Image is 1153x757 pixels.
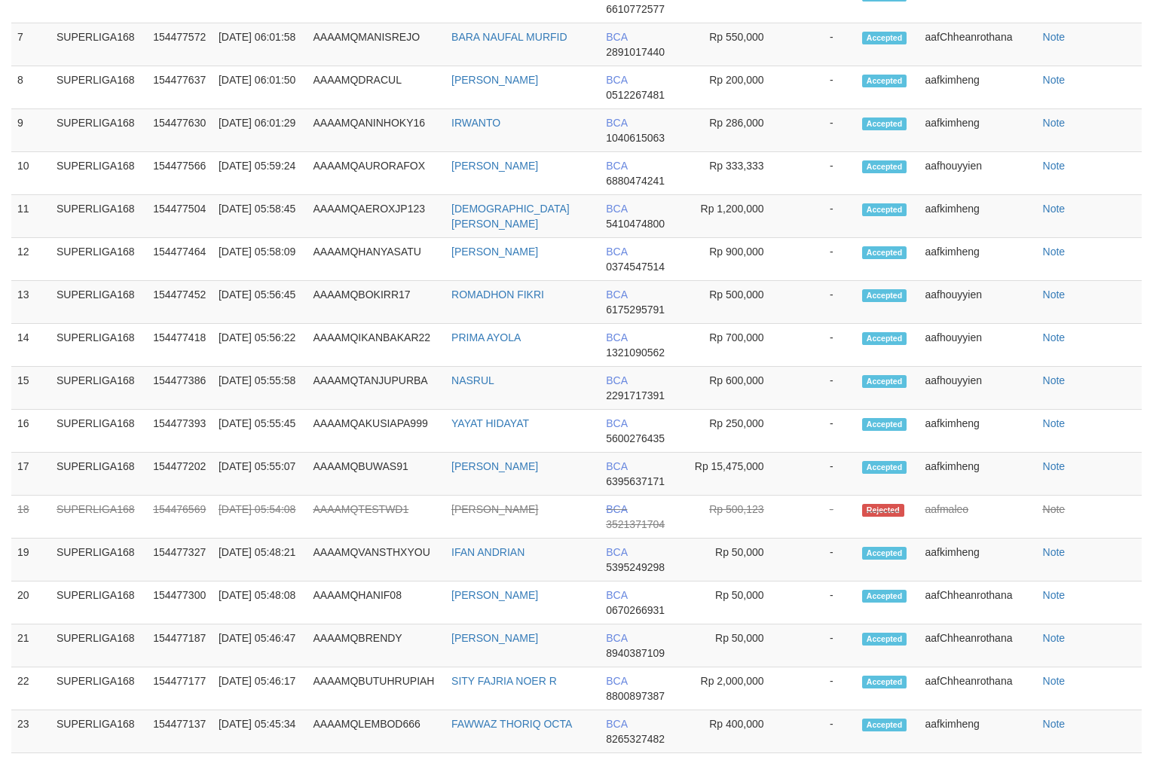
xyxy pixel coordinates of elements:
[147,23,213,66] td: 154477572
[787,624,856,667] td: -
[787,410,856,453] td: -
[606,288,627,301] span: BCA
[1043,288,1066,301] a: Note
[787,496,856,539] td: -
[213,66,307,109] td: [DATE] 06:01:50
[451,503,538,515] a: [PERSON_NAME]
[147,367,213,410] td: 154477386
[11,453,50,496] td: 17
[862,633,907,646] span: Accepted
[606,89,665,101] span: Copy 0512267481 to clipboard
[1043,117,1066,129] a: Note
[50,152,147,195] td: SUPERLIGA168
[147,453,213,496] td: 154477202
[606,175,665,187] span: Copy 6880474241 to clipboard
[147,496,213,539] td: 154476569
[11,23,50,66] td: 7
[687,667,786,710] td: Rp 2,000,000
[1043,160,1066,172] a: Note
[862,246,907,259] span: Accepted
[606,475,665,487] span: Copy 6395637171 to clipboard
[213,624,307,667] td: [DATE] 05:46:47
[687,109,786,152] td: Rp 286,000
[606,589,627,601] span: BCA
[11,367,50,410] td: 15
[147,539,213,581] td: 154477327
[787,238,856,281] td: -
[606,331,627,343] span: BCA
[1043,31,1066,43] a: Note
[11,410,50,453] td: 16
[50,410,147,453] td: SUPERLIGA168
[862,461,907,474] span: Accepted
[451,718,572,730] a: FAWWAZ THORIQ OCTA
[451,632,538,644] a: [PERSON_NAME]
[687,324,786,367] td: Rp 700,000
[606,417,627,429] span: BCA
[862,203,907,216] span: Accepted
[11,109,50,152] td: 9
[11,710,50,753] td: 23
[307,624,445,667] td: AAAAMQBRENDY
[213,281,307,324] td: [DATE] 05:56:45
[787,581,856,624] td: -
[307,410,445,453] td: AAAAMQAKUSIAPA999
[451,246,538,258] a: [PERSON_NAME]
[213,710,307,753] td: [DATE] 05:45:34
[606,132,665,144] span: Copy 1040615063 to clipboard
[687,581,786,624] td: Rp 50,000
[213,453,307,496] td: [DATE] 05:55:07
[919,410,1036,453] td: aafkimheng
[862,504,904,517] span: Rejected
[606,46,665,58] span: Copy 2891017440 to clipboard
[1043,503,1066,515] a: Note
[862,160,907,173] span: Accepted
[606,546,627,558] span: BCA
[1043,331,1066,343] a: Note
[787,195,856,238] td: -
[451,331,521,343] a: PRIMA AYOLA
[919,367,1036,410] td: aafhouyyien
[1043,203,1066,215] a: Note
[606,203,627,215] span: BCA
[50,238,147,281] td: SUPERLIGA168
[451,417,529,429] a: YAYAT HIDAYAT
[787,667,856,710] td: -
[307,710,445,753] td: AAAAMQLEMBOD666
[307,281,445,324] td: AAAAMQBOKIRR17
[787,281,856,324] td: -
[787,453,856,496] td: -
[147,238,213,281] td: 154477464
[11,496,50,539] td: 18
[213,324,307,367] td: [DATE] 05:56:22
[307,667,445,710] td: AAAAMQBUTUHRUPIAH
[11,195,50,238] td: 11
[919,23,1036,66] td: aafChheanrothana
[606,117,627,129] span: BCA
[919,238,1036,281] td: aafkimheng
[862,118,907,130] span: Accepted
[50,109,147,152] td: SUPERLIGA168
[451,460,538,472] a: [PERSON_NAME]
[147,581,213,624] td: 154477300
[919,710,1036,753] td: aafkimheng
[787,710,856,753] td: -
[1043,546,1066,558] a: Note
[50,367,147,410] td: SUPERLIGA168
[307,581,445,624] td: AAAAMQHANIF08
[307,539,445,581] td: AAAAMQVANSTHXYOU
[213,109,307,152] td: [DATE] 06:01:29
[787,324,856,367] td: -
[919,66,1036,109] td: aafkimheng
[451,203,570,230] a: [DEMOGRAPHIC_DATA][PERSON_NAME]
[11,152,50,195] td: 10
[213,238,307,281] td: [DATE] 05:58:09
[307,23,445,66] td: AAAAMQMANISREJO
[307,496,445,539] td: AAAAMQTESTWD1
[606,561,665,573] span: Copy 5395249298 to clipboard
[919,581,1036,624] td: aafChheanrothana
[919,109,1036,152] td: aafkimheng
[862,375,907,388] span: Accepted
[11,581,50,624] td: 20
[147,667,213,710] td: 154477177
